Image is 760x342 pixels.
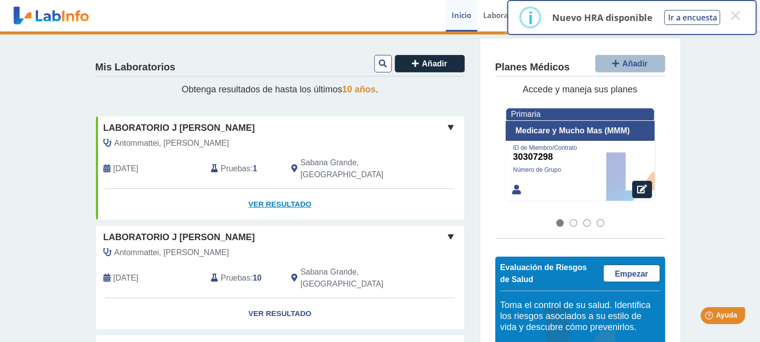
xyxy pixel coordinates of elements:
button: Ir a encuesta [664,10,720,25]
a: Ver Resultado [96,189,464,220]
button: Añadir [595,55,665,72]
span: Primaria [511,110,541,118]
h5: Toma el control de su salud. Identifica los riesgos asociados a su estilo de vida y descubre cómo... [500,300,660,333]
button: Añadir [395,55,465,72]
span: 10 años [342,84,376,94]
span: Obtenga resultados de hasta los últimos . [181,84,378,94]
div: i [528,8,533,26]
b: 10 [253,274,262,282]
button: Close this dialog [726,6,744,24]
a: Empezar [603,265,660,282]
span: Sabana Grande, PR [300,266,411,290]
b: 1 [253,164,257,173]
span: Añadir [622,59,648,68]
h4: Planes Médicos [495,61,570,73]
div: : [203,266,284,290]
span: Laboratorio J [PERSON_NAME] [103,121,255,135]
span: 2025-03-03 [113,272,138,284]
span: Antommattei, Edwin [114,137,229,149]
div: : [203,157,284,181]
h4: Mis Laboratorios [95,61,175,73]
span: Empezar [615,270,648,278]
span: Sabana Grande, PR [300,157,411,181]
span: Pruebas [221,163,250,175]
iframe: Help widget launcher [671,303,749,331]
span: Evaluación de Riesgos de Salud [500,263,587,284]
p: Nuevo HRA disponible [552,11,652,23]
span: Antommattei, Edwin [114,247,229,259]
span: Añadir [422,59,447,68]
span: 2025-08-20 [113,163,138,175]
span: Pruebas [221,272,250,284]
a: Ver Resultado [96,298,464,330]
span: Laboratorio J [PERSON_NAME] [103,231,255,244]
span: Accede y maneja sus planes [523,84,637,94]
